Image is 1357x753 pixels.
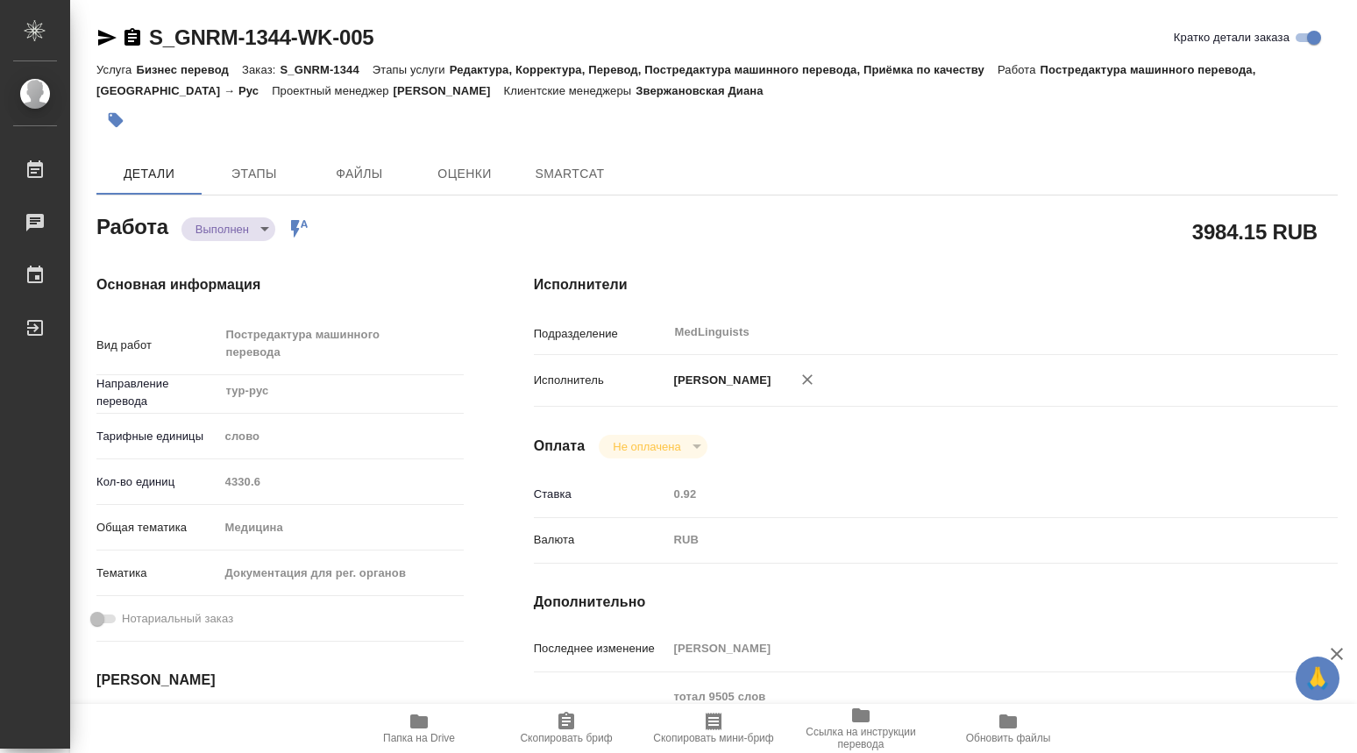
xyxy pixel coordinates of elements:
button: Скопировать ссылку для ЯМессенджера [96,27,117,48]
p: Заказ: [242,63,280,76]
p: [PERSON_NAME] [668,372,771,389]
p: Работа [998,63,1041,76]
p: Тарифные единицы [96,428,219,445]
button: Удалить исполнителя [788,360,827,399]
p: Клиентские менеджеры [503,84,636,97]
p: Вид работ [96,337,219,354]
p: Проектный менеджер [272,84,393,97]
span: SmartCat [528,163,612,185]
span: Кратко детали заказа [1174,29,1290,46]
button: Папка на Drive [345,704,493,753]
div: Выполнен [181,217,275,241]
input: Пустое поле [668,481,1271,507]
p: Звержановская Диана [636,84,776,97]
p: Последнее изменение [534,640,668,657]
p: Бизнес перевод [136,63,242,76]
span: Скопировать мини-бриф [653,732,773,744]
input: Пустое поле [219,469,464,494]
p: [PERSON_NAME] [394,84,504,97]
span: Обновить файлы [966,732,1051,744]
p: Валюта [534,531,668,549]
div: слово [219,422,464,451]
p: Услуга [96,63,136,76]
p: S_GNRM-1344 [280,63,372,76]
h4: Исполнители [534,274,1338,295]
div: Выполнен [599,435,707,458]
button: Ссылка на инструкции перевода [787,704,934,753]
h4: [PERSON_NAME] [96,670,464,691]
h2: 3984.15 RUB [1192,217,1318,246]
button: Не оплачена [607,439,686,454]
button: Добавить тэг [96,101,135,139]
p: Тематика [96,565,219,582]
div: RUB [668,525,1271,555]
button: Скопировать ссылку [122,27,143,48]
h4: Оплата [534,436,586,457]
p: Подразделение [534,325,668,343]
p: Направление перевода [96,375,219,410]
span: 🙏 [1303,660,1332,697]
p: Этапы услуги [373,63,450,76]
p: Кол-во единиц [96,473,219,491]
button: Обновить файлы [934,704,1082,753]
div: Медицина [219,513,464,543]
input: Пустое поле [668,636,1271,661]
p: Общая тематика [96,519,219,536]
span: Оценки [423,163,507,185]
p: Редактура, Корректура, Перевод, Постредактура машинного перевода, Приёмка по качеству [450,63,998,76]
h4: Дополнительно [534,592,1338,613]
a: S_GNRM-1344-WK-005 [149,25,373,49]
button: Скопировать мини-бриф [640,704,787,753]
h4: Основная информация [96,274,464,295]
span: Нотариальный заказ [122,610,233,628]
span: Детали [107,163,191,185]
span: Ссылка на инструкции перевода [798,726,924,750]
span: Скопировать бриф [520,732,612,744]
span: Папка на Drive [383,732,455,744]
span: Файлы [317,163,401,185]
p: Ставка [534,486,668,503]
div: Документация для рег. органов [219,558,464,588]
p: Исполнитель [534,372,668,389]
h2: Работа [96,210,168,241]
span: Этапы [212,163,296,185]
button: Скопировать бриф [493,704,640,753]
button: Выполнен [190,222,254,237]
button: 🙏 [1296,657,1339,700]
